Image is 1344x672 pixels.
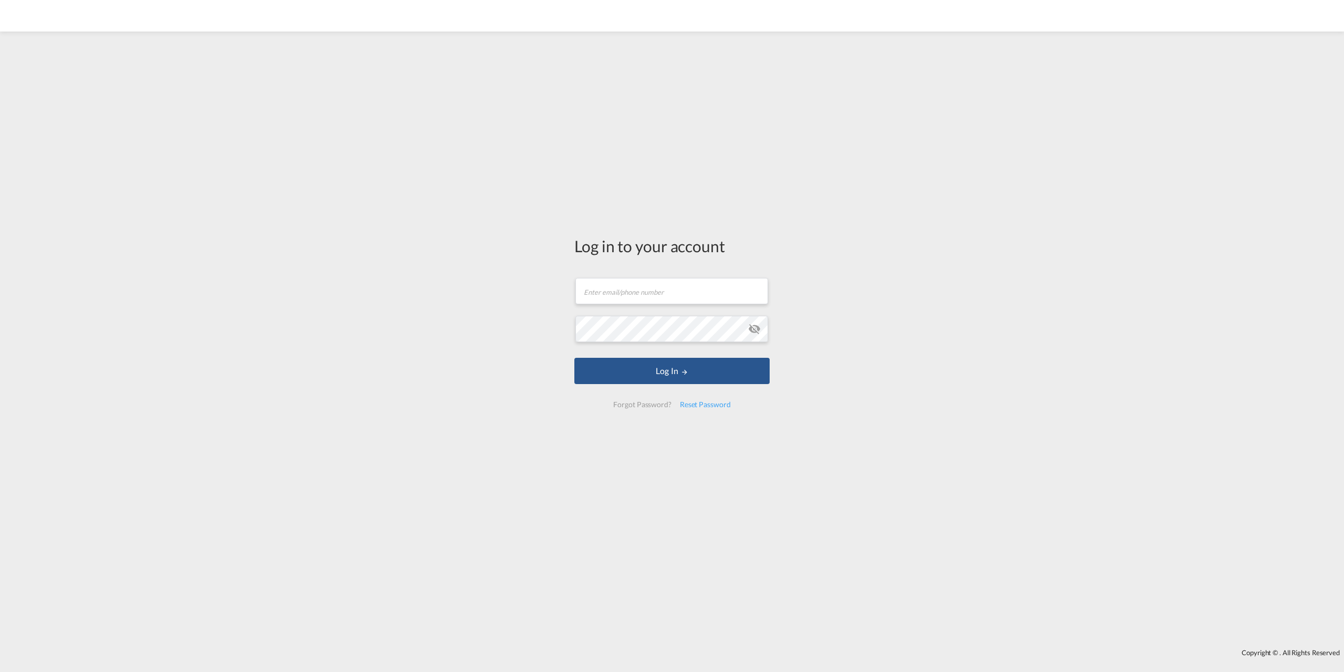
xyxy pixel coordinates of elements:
input: Enter email/phone number [575,278,768,304]
div: Reset Password [676,395,735,414]
md-icon: icon-eye-off [748,323,761,335]
div: Log in to your account [574,235,770,257]
button: LOGIN [574,358,770,384]
div: Forgot Password? [609,395,675,414]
